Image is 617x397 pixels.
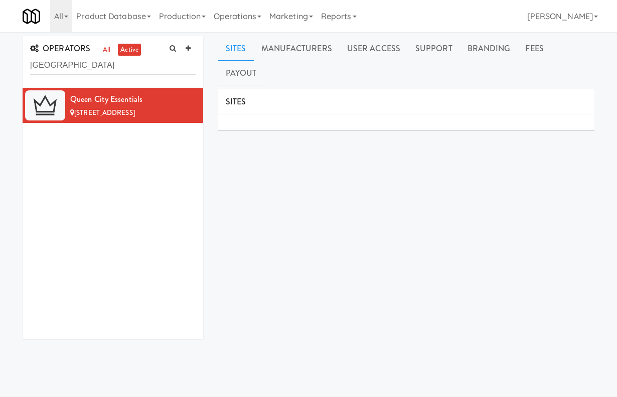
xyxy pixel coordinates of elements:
[218,36,254,61] a: Sites
[30,56,196,75] input: Search Operator
[226,96,246,107] span: SITES
[254,36,340,61] a: Manufacturers
[408,36,460,61] a: Support
[340,36,408,61] a: User Access
[518,36,551,61] a: Fees
[30,43,90,54] span: OPERATORS
[74,108,135,117] span: [STREET_ADDRESS]
[118,44,141,56] a: active
[23,88,203,123] li: Queen City Essentials[STREET_ADDRESS]
[218,61,264,86] a: Payout
[70,92,196,107] div: Queen City Essentials
[23,8,40,25] img: Micromart
[100,44,113,56] a: all
[460,36,518,61] a: Branding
